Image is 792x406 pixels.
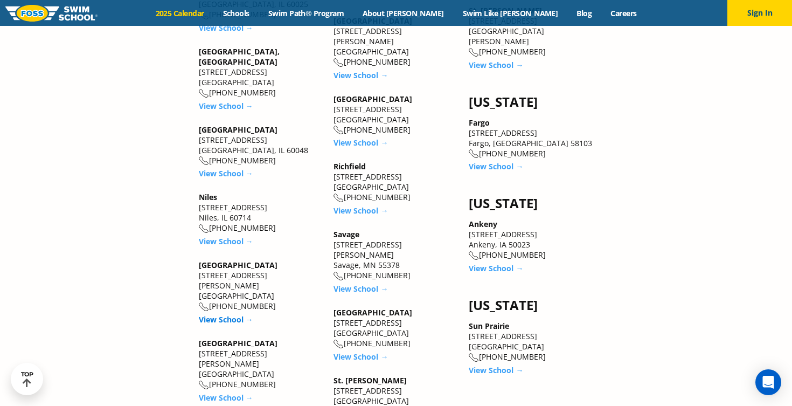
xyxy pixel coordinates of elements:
a: View School → [334,352,388,362]
img: location-phone-o-icon.svg [199,224,209,233]
div: [STREET_ADDRESS] [GEOGRAPHIC_DATA] [PHONE_NUMBER] [334,307,458,349]
img: location-phone-o-icon.svg [334,58,344,67]
a: Fargo [469,118,490,128]
div: [STREET_ADDRESS] [GEOGRAPHIC_DATA][PERSON_NAME] [PHONE_NUMBER] [469,5,593,57]
img: location-phone-o-icon.svg [334,272,344,281]
a: Sun Prairie [469,321,509,331]
img: location-phone-o-icon.svg [334,126,344,135]
a: View School → [199,101,253,111]
a: [GEOGRAPHIC_DATA] [199,125,277,135]
a: View School → [199,23,253,33]
div: [STREET_ADDRESS][PERSON_NAME] [GEOGRAPHIC_DATA] [PHONE_NUMBER] [199,260,323,312]
div: [STREET_ADDRESS] [GEOGRAPHIC_DATA] [PHONE_NUMBER] [199,46,323,98]
div: TOP [21,371,33,388]
a: [GEOGRAPHIC_DATA] [199,260,277,270]
img: location-phone-o-icon.svg [469,149,479,159]
img: FOSS Swim School Logo [5,5,98,22]
h4: [US_STATE] [469,94,593,109]
a: View School → [334,284,388,294]
div: [STREET_ADDRESS] [GEOGRAPHIC_DATA] [PHONE_NUMBER] [469,321,593,362]
img: location-phone-o-icon.svg [199,156,209,166]
a: View School → [199,393,253,403]
a: View School → [469,263,523,273]
a: View School → [334,205,388,216]
a: View School → [334,70,388,80]
img: location-phone-o-icon.svg [469,48,479,57]
a: View School → [199,314,253,325]
img: location-phone-o-icon.svg [469,251,479,260]
a: [GEOGRAPHIC_DATA] [199,338,277,348]
a: Richfield [334,161,366,171]
h4: [US_STATE] [469,196,593,211]
a: View School → [199,168,253,178]
a: Savage [334,229,359,239]
a: Blog [567,8,601,18]
img: location-phone-o-icon.svg [469,353,479,362]
a: View School → [469,60,523,70]
div: [STREET_ADDRESS] [GEOGRAPHIC_DATA] [PHONE_NUMBER] [334,94,458,135]
a: Niles [199,192,217,202]
div: Open Intercom Messenger [755,369,781,395]
a: 2025 Calendar [146,8,213,18]
div: [STREET_ADDRESS] Niles, IL 60714 [PHONE_NUMBER] [199,192,323,233]
img: location-phone-o-icon.svg [334,194,344,203]
h4: [US_STATE] [469,298,593,313]
a: [GEOGRAPHIC_DATA] [334,94,412,104]
a: [GEOGRAPHIC_DATA], [GEOGRAPHIC_DATA] [199,46,280,67]
a: View School → [199,236,253,246]
a: View School → [334,137,388,148]
a: Careers [601,8,646,18]
img: location-phone-o-icon.svg [334,340,344,349]
a: Swim Like [PERSON_NAME] [453,8,567,18]
a: View School → [469,365,523,375]
a: Swim Path® Program [259,8,353,18]
div: [STREET_ADDRESS][PERSON_NAME] [GEOGRAPHIC_DATA] [PHONE_NUMBER] [334,16,458,67]
a: St. [PERSON_NAME] [334,375,407,386]
div: [STREET_ADDRESS][PERSON_NAME] [GEOGRAPHIC_DATA] [PHONE_NUMBER] [199,338,323,390]
a: About [PERSON_NAME] [353,8,454,18]
a: [GEOGRAPHIC_DATA] [334,307,412,318]
a: Ankeny [469,219,497,229]
img: location-phone-o-icon.svg [199,381,209,390]
div: [STREET_ADDRESS] Ankeny, IA 50023 [PHONE_NUMBER] [469,219,593,260]
img: location-phone-o-icon.svg [199,89,209,98]
div: [STREET_ADDRESS] [GEOGRAPHIC_DATA], IL 60048 [PHONE_NUMBER] [199,125,323,166]
a: View School → [469,161,523,171]
div: [STREET_ADDRESS] Fargo, [GEOGRAPHIC_DATA] 58103 [PHONE_NUMBER] [469,118,593,159]
img: location-phone-o-icon.svg [199,302,209,312]
div: [STREET_ADDRESS][PERSON_NAME] Savage, MN 55378 [PHONE_NUMBER] [334,229,458,281]
div: [STREET_ADDRESS] [GEOGRAPHIC_DATA] [PHONE_NUMBER] [334,161,458,203]
a: Schools [213,8,259,18]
